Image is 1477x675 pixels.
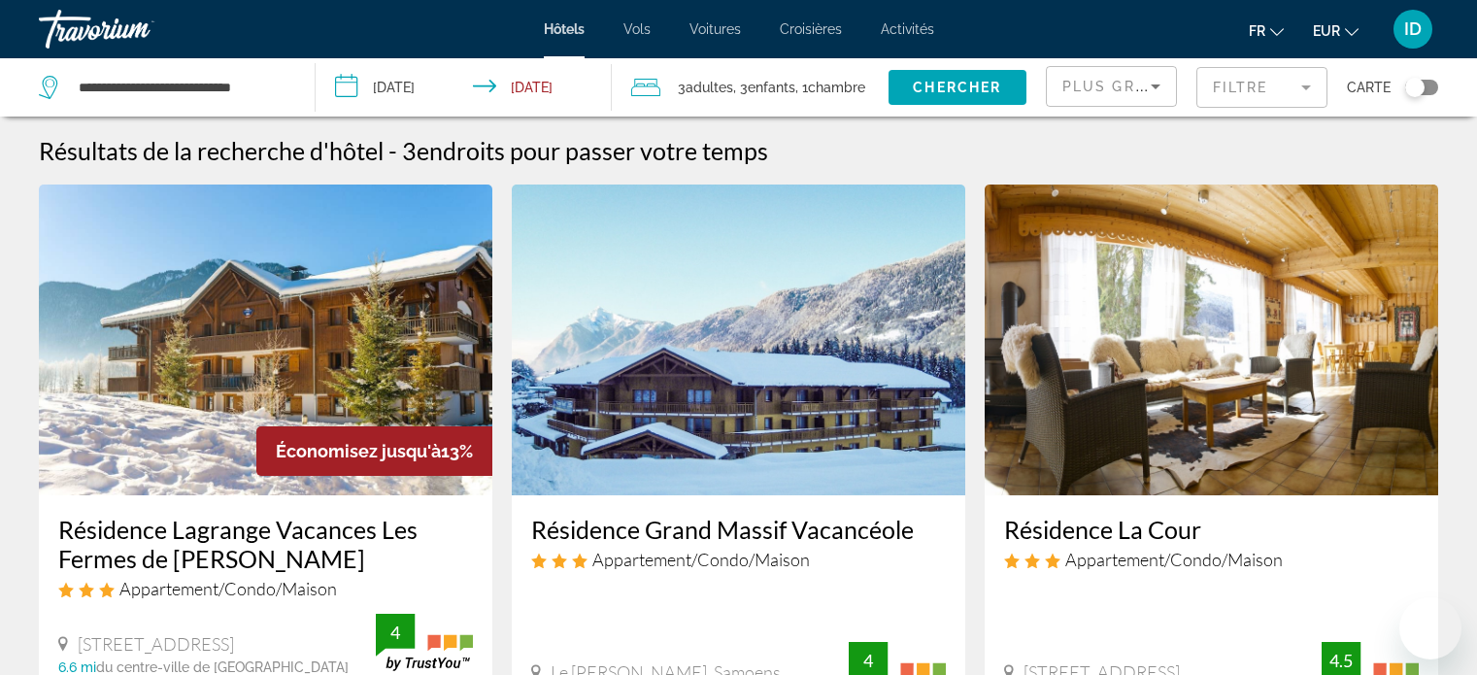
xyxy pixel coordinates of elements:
button: Travelers: 3 adults, 3 children [612,58,889,117]
div: 3 star Apartment [58,578,473,599]
a: Travorium [39,4,233,54]
a: Résidence Grand Massif Vacancéole [531,515,946,544]
iframe: Bouton de lancement de la fenêtre de messagerie [1399,597,1461,659]
span: Enfants [748,80,795,95]
div: 3 star Apartment [1004,549,1419,570]
span: Appartement/Condo/Maison [119,578,337,599]
div: 13% [256,426,492,476]
div: 3 star Apartment [531,549,946,570]
button: Change currency [1313,17,1359,45]
div: 4 [376,621,415,644]
button: Check-in date: Feb 21, 2026 Check-out date: Feb 28, 2026 [316,58,612,117]
button: Filter [1196,66,1327,109]
a: Vols [623,21,651,37]
a: Activités [881,21,934,37]
span: Chercher [913,80,1001,95]
span: EUR [1313,23,1340,39]
span: [STREET_ADDRESS] [78,633,234,655]
span: Économisez jusqu'à [276,441,441,461]
img: Hotel image [985,185,1438,495]
a: Résidence Lagrange Vacances Les Fermes de [PERSON_NAME] [58,515,473,573]
span: endroits pour passer votre temps [417,136,768,165]
a: Hôtels [544,21,585,37]
button: Change language [1249,17,1284,45]
span: Plus grandes économies [1062,79,1294,94]
a: Voitures [689,21,741,37]
button: Toggle map [1391,79,1438,96]
a: Résidence La Cour [1004,515,1419,544]
div: 4.5 [1322,649,1360,672]
div: 4 [849,649,888,672]
span: fr [1249,23,1265,39]
span: 6.6 mi [58,659,96,675]
span: , 3 [733,74,795,101]
a: Croisières [780,21,842,37]
span: - [388,136,397,165]
img: Hotel image [39,185,492,495]
span: Adultes [686,80,733,95]
h2: 3 [402,136,768,165]
img: Hotel image [512,185,965,495]
span: du centre-ville de [GEOGRAPHIC_DATA] [96,659,349,675]
mat-select: Sort by [1062,75,1160,98]
span: ID [1404,19,1422,39]
span: Appartement/Condo/Maison [1065,549,1283,570]
h1: Résultats de la recherche d'hôtel [39,136,384,165]
img: trustyou-badge.svg [376,614,473,671]
span: 3 [678,74,733,101]
button: User Menu [1388,9,1438,50]
span: Chambre [808,80,865,95]
span: Appartement/Condo/Maison [592,549,810,570]
button: Chercher [889,70,1026,105]
span: Carte [1347,74,1391,101]
span: , 1 [795,74,865,101]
